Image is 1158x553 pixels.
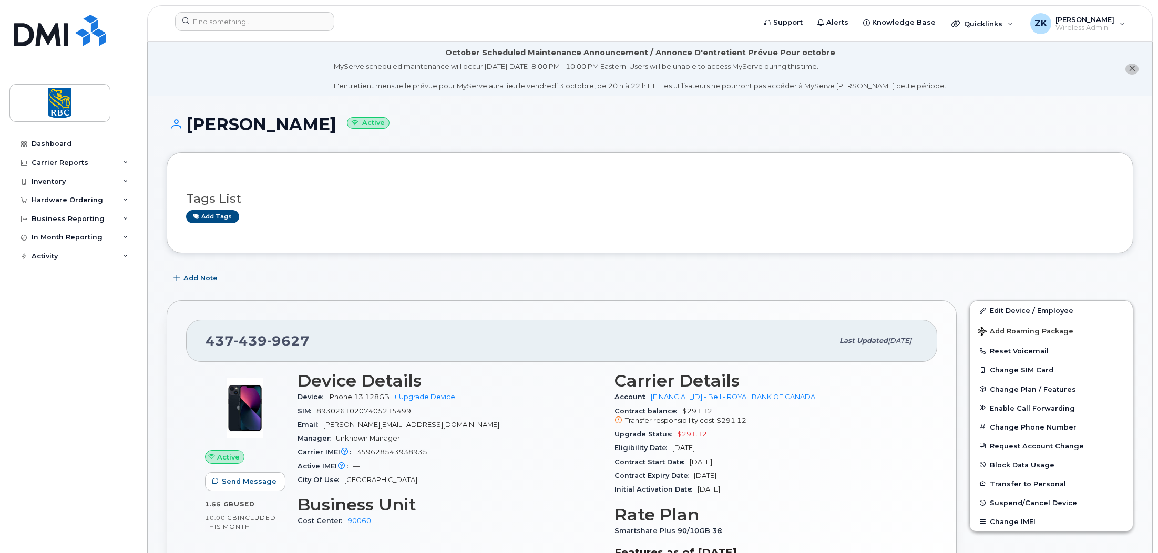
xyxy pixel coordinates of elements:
span: Change Plan / Features [990,385,1076,393]
span: [DATE] [672,444,695,452]
span: Eligibility Date [614,444,672,452]
span: 439 [234,333,267,349]
span: Device [298,393,328,401]
span: [DATE] [694,472,716,479]
small: Active [347,117,390,129]
span: [PERSON_NAME][EMAIL_ADDRESS][DOMAIN_NAME] [323,421,499,429]
a: 90060 [347,517,371,525]
button: Block Data Usage [970,455,1133,474]
span: Add Note [183,273,218,283]
span: Cost Center [298,517,347,525]
button: Change Plan / Features [970,380,1133,399]
button: Add Roaming Package [970,320,1133,341]
img: image20231002-3703462-1ig824h.jpeg [213,377,276,440]
span: [GEOGRAPHIC_DATA] [344,476,417,484]
a: Edit Device / Employee [970,301,1133,320]
span: 9627 [267,333,310,349]
span: Active [217,452,240,462]
span: 89302610207405215499 [316,407,411,415]
button: Change SIM Card [970,360,1133,379]
h3: Rate Plan [614,505,919,524]
span: Email [298,421,323,429]
span: Suspend/Cancel Device [990,499,1077,507]
button: Request Account Change [970,436,1133,455]
button: Add Note [167,269,227,288]
button: Suspend/Cancel Device [970,493,1133,512]
span: Send Message [222,476,276,486]
span: Upgrade Status [614,430,677,438]
a: Add tags [186,210,239,223]
span: Manager [298,434,336,442]
span: $291.12 [677,430,707,438]
h1: [PERSON_NAME] [167,115,1133,133]
button: Change Phone Number [970,418,1133,436]
span: Contract Start Date [614,458,690,466]
span: [DATE] [698,485,720,493]
button: Change IMEI [970,512,1133,531]
h3: Tags List [186,192,1114,205]
span: [DATE] [888,337,911,345]
span: Active IMEI [298,462,353,470]
span: 437 [206,333,310,349]
span: 359628543938935 [356,448,427,456]
span: $291.12 [614,407,919,426]
h3: Carrier Details [614,371,919,390]
span: included this month [205,514,276,531]
a: [FINANCIAL_ID] - Bell - ROYAL BANK OF CANADA [651,393,815,401]
span: [DATE] [690,458,712,466]
span: Initial Activation Date [614,485,698,493]
span: Account [614,393,651,401]
span: Transfer responsibility cost [625,416,714,424]
span: Smartshare Plus 90/10GB 36 [614,527,727,535]
span: Enable Call Forwarding [990,404,1075,412]
span: Carrier IMEI [298,448,356,456]
button: Enable Call Forwarding [970,399,1133,418]
span: 1.55 GB [205,500,234,508]
button: Send Message [205,472,285,491]
button: Reset Voicemail [970,341,1133,360]
span: SIM [298,407,316,415]
span: City Of Use [298,476,344,484]
span: 10.00 GB [205,514,238,521]
span: Contract Expiry Date [614,472,694,479]
span: iPhone 13 128GB [328,393,390,401]
span: Contract balance [614,407,682,415]
h3: Device Details [298,371,602,390]
span: Unknown Manager [336,434,400,442]
span: — [353,462,360,470]
div: MyServe scheduled maintenance will occur [DATE][DATE] 8:00 PM - 10:00 PM Eastern. Users will be u... [334,61,946,91]
button: close notification [1125,64,1139,75]
span: $291.12 [716,416,746,424]
h3: Business Unit [298,495,602,514]
button: Transfer to Personal [970,474,1133,493]
a: + Upgrade Device [394,393,455,401]
span: Last updated [839,337,888,345]
div: October Scheduled Maintenance Announcement / Annonce D'entretient Prévue Pour octobre [445,47,835,58]
span: used [234,500,255,508]
span: Add Roaming Package [978,327,1073,337]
